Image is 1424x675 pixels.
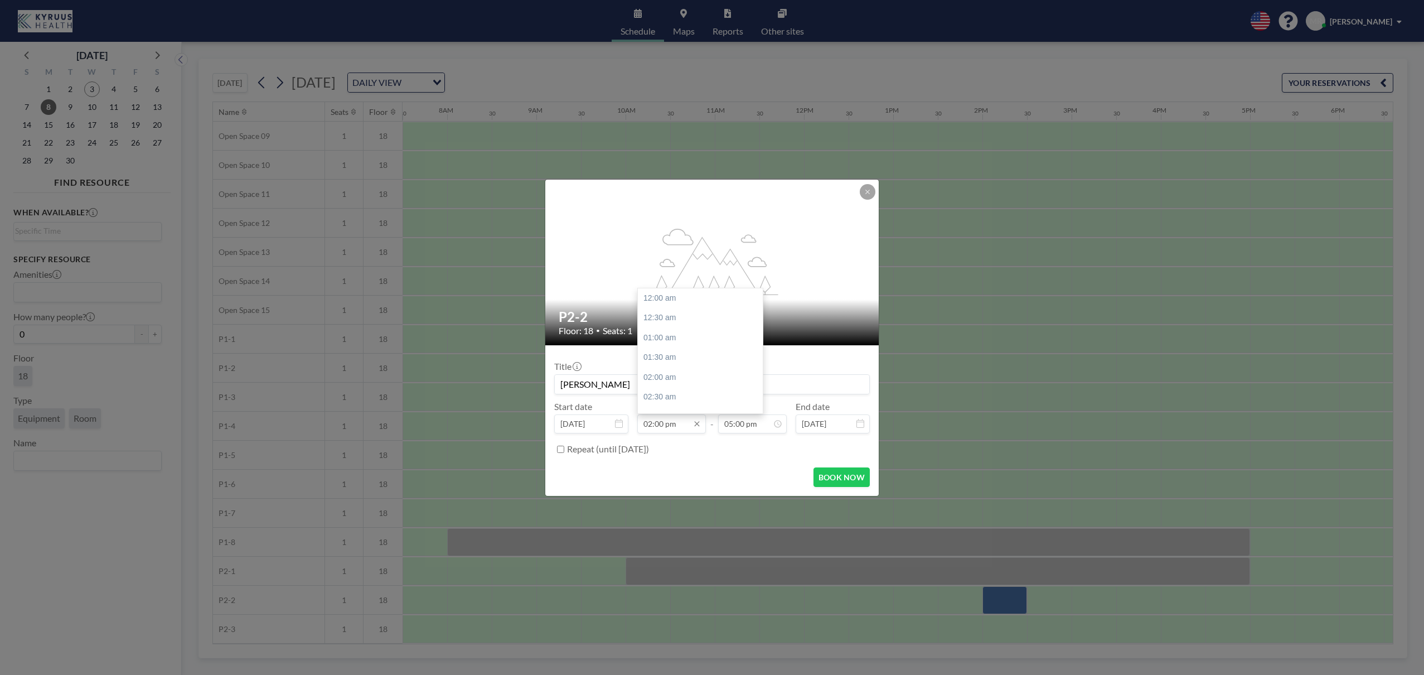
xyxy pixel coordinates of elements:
[596,326,600,335] span: •
[638,407,769,427] div: 03:00 am
[554,361,580,372] label: Title
[555,375,869,394] input: Madison's reservation
[796,401,830,412] label: End date
[603,325,632,336] span: Seats: 1
[554,401,592,412] label: Start date
[638,288,769,308] div: 12:00 am
[710,405,714,430] span: -
[638,387,769,407] div: 02:30 am
[813,467,870,487] button: BOOK NOW
[638,368,769,388] div: 02:00 am
[638,308,769,328] div: 12:30 am
[638,348,769,368] div: 01:30 am
[647,228,778,295] g: flex-grow: 1.2;
[559,308,866,325] h2: P2-2
[559,325,593,336] span: Floor: 18
[638,328,769,348] div: 01:00 am
[567,443,649,455] label: Repeat (until [DATE])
